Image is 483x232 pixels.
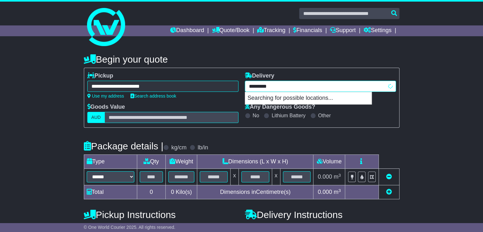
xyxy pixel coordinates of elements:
[84,141,164,151] h4: Package details |
[386,189,392,195] a: Add new item
[245,104,315,111] label: Any Dangerous Goods?
[131,93,176,99] a: Search address book
[330,25,356,36] a: Support
[212,25,249,36] a: Quote/Book
[137,155,166,169] td: Qty
[137,185,166,199] td: 0
[166,185,197,199] td: Kilo(s)
[245,92,372,104] p: Searching for possible locations...
[87,72,113,79] label: Pickup
[334,189,341,195] span: m
[245,81,396,92] typeahead: Please provide city
[318,174,332,180] span: 0.000
[197,185,313,199] td: Dimensions in Centimetre(s)
[339,173,341,178] sup: 3
[84,225,176,230] span: © One World Courier 2025. All rights reserved.
[171,144,186,151] label: kg/cm
[84,54,399,65] h4: Begin your quote
[166,155,197,169] td: Weight
[272,169,280,185] td: x
[245,72,274,79] label: Delivery
[364,25,392,36] a: Settings
[87,112,105,123] label: AUD
[293,25,322,36] a: Financials
[318,189,332,195] span: 0.000
[339,188,341,193] sup: 3
[386,174,392,180] a: Remove this item
[84,185,137,199] td: Total
[84,209,238,220] h4: Pickup Instructions
[253,113,259,119] label: No
[87,93,124,99] a: Use my address
[257,25,285,36] a: Tracking
[230,169,238,185] td: x
[87,104,125,111] label: Goods Value
[318,113,331,119] label: Other
[245,209,399,220] h4: Delivery Instructions
[171,189,174,195] span: 0
[170,25,204,36] a: Dashboard
[198,144,208,151] label: lb/in
[84,155,137,169] td: Type
[334,174,341,180] span: m
[197,155,313,169] td: Dimensions (L x W x H)
[272,113,305,119] label: Lithium Battery
[313,155,345,169] td: Volume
